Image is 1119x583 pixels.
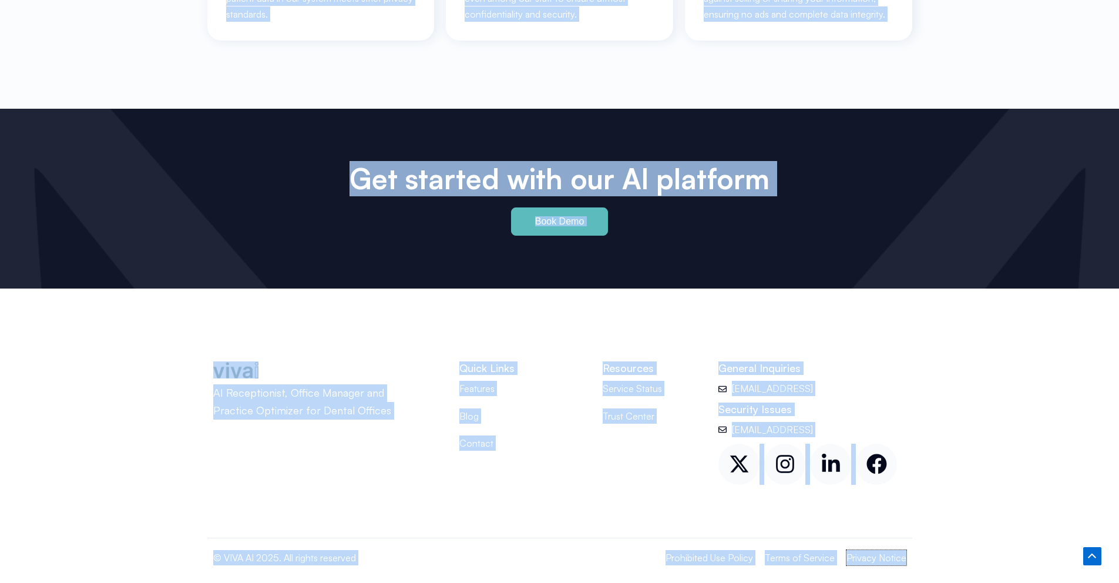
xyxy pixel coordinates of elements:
span: Service Status [603,381,662,396]
a: [EMAIL_ADDRESS] [718,422,906,437]
a: Features [459,381,585,396]
a: Prohibited Use Policy [666,550,753,565]
a: Trust Center [603,408,701,424]
span: Trust Center [603,408,654,424]
h2: Get started with our Al platform [319,162,801,196]
span: Contact [459,435,493,451]
h2: Quick Links [459,361,585,375]
a: [EMAIL_ADDRESS] [718,381,906,396]
p: AI Receptionist, Office Manager and Practice Optimizer for Dental Offices [213,384,419,419]
span: [EMAIL_ADDRESS] [729,381,813,396]
h2: General Inquiries [718,361,906,375]
a: Terms of Service [765,550,835,565]
span: [EMAIL_ADDRESS] [729,422,813,437]
a: Blog [459,408,585,424]
h2: Resources [603,361,701,375]
a: Privacy Notice [846,550,906,565]
span: Book Demo [535,217,584,226]
span: Blog [459,408,479,424]
p: © VIVA AI 2025. All rights reserved [213,550,518,565]
span: Features [459,381,495,396]
a: Book Demo [511,207,609,236]
a: Contact [459,435,585,451]
h2: Security Issues [718,403,906,416]
a: Service Status [603,381,701,396]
